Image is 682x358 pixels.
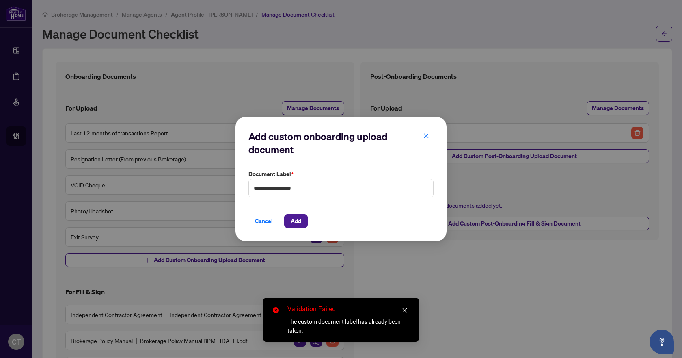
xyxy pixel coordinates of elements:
span: close-circle [273,307,279,313]
a: Close [400,306,409,315]
span: Add [291,215,301,228]
span: close [423,133,429,139]
label: Document Label [248,169,434,178]
button: Open asap [650,330,674,354]
div: The custom document label has already been taken. [287,317,409,335]
span: Cancel [255,215,273,228]
h2: Add custom onboarding upload document [248,130,434,156]
span: close [402,308,408,313]
button: Add [284,214,308,228]
button: Cancel [248,214,279,228]
div: Validation Failed [287,304,409,314]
